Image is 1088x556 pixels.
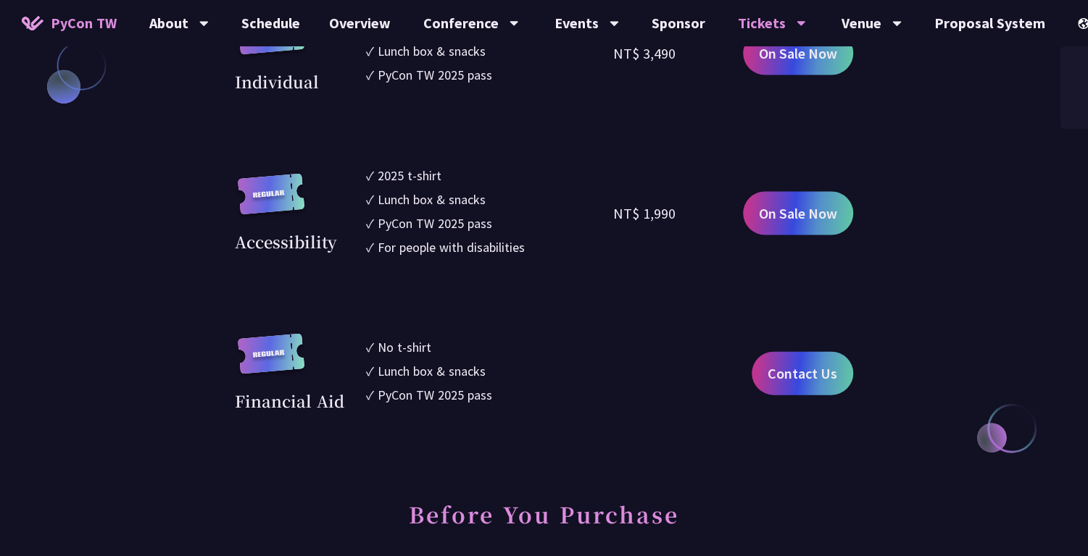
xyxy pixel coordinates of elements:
a: On Sale Now [743,32,853,75]
div: NT$ 3,490 [613,43,676,64]
div: PyCon TW 2025 pass [378,214,492,233]
div: Individual [235,69,319,93]
li: ✓ [366,166,614,185]
li: ✓ [366,65,614,85]
img: regular.8f272d9.svg [235,334,307,389]
div: Lunch box & snacks [378,41,486,61]
span: Contact Us [768,363,837,384]
li: ✓ [366,385,614,405]
div: Lunch box & snacks [378,190,486,209]
li: ✓ [366,361,614,381]
li: ✓ [366,41,614,61]
div: 2025 t-shirt [378,166,441,185]
span: On Sale Now [759,203,837,224]
li: ✓ [366,214,614,233]
div: For people with disabilities [378,237,525,257]
div: Financial Aid [235,389,344,413]
div: PyCon TW 2025 pass [378,385,492,405]
li: ✓ [366,237,614,257]
img: Home icon of PyCon TW 2025 [22,16,43,30]
li: ✓ [366,190,614,209]
li: ✓ [366,337,614,357]
a: PyCon TW [7,5,131,41]
div: PyCon TW 2025 pass [378,65,492,85]
span: On Sale Now [759,43,837,64]
img: regular.8f272d9.svg [235,174,307,229]
a: On Sale Now [743,192,853,235]
div: Accessibility [235,229,337,253]
span: PyCon TW [51,12,117,34]
a: Contact Us [752,352,853,395]
div: No t-shirt [378,337,431,357]
div: NT$ 1,990 [613,203,676,224]
div: Lunch box & snacks [378,361,486,381]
